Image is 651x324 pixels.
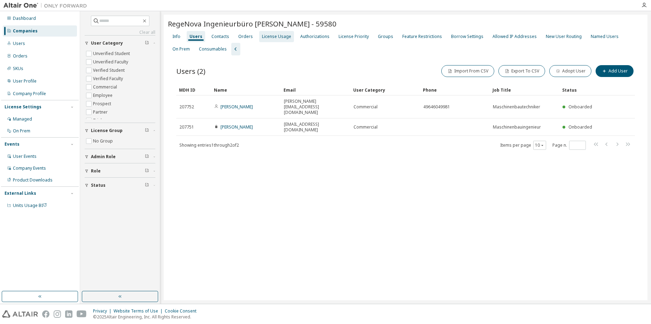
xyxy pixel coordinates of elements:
[2,310,38,318] img: altair_logo.svg
[13,78,37,84] div: User Profile
[423,104,450,110] span: 49646049981
[91,40,123,46] span: User Category
[5,191,36,196] div: External Links
[568,104,592,110] span: Onboarded
[378,34,393,39] div: Groups
[93,58,130,66] label: Unverified Faculty
[93,66,126,75] label: Verified Student
[284,122,347,133] span: [EMAIL_ADDRESS][DOMAIN_NAME]
[284,99,347,115] span: [PERSON_NAME][EMAIL_ADDRESS][DOMAIN_NAME]
[199,46,227,52] div: Consumables
[65,310,72,318] img: linkedin.svg
[93,108,109,116] label: Partner
[91,128,123,133] span: License Group
[179,124,194,130] span: 207751
[13,128,30,134] div: On Prem
[535,142,544,148] button: 10
[91,183,106,188] span: Status
[500,141,546,150] span: Items per page
[91,168,101,174] span: Role
[145,40,149,46] span: Clear filter
[498,65,545,77] button: Export To CSV
[238,34,253,39] div: Orders
[5,141,20,147] div: Events
[93,49,131,58] label: Unverified Student
[211,34,229,39] div: Contacts
[172,46,190,52] div: On Prem
[85,36,155,51] button: User Category
[13,66,23,71] div: SKUs
[451,34,483,39] div: Borrow Settings
[85,178,155,193] button: Status
[93,75,124,83] label: Verified Faculty
[165,308,201,314] div: Cookie Consent
[441,65,494,77] button: Import From CSV
[93,116,103,125] label: Trial
[93,137,114,145] label: No Group
[172,34,180,39] div: Info
[546,34,582,39] div: New User Routing
[300,34,330,39] div: Authorizations
[402,34,442,39] div: Feature Restrictions
[145,128,149,133] span: Clear filter
[13,28,38,34] div: Companies
[85,163,155,179] button: Role
[493,84,557,95] div: Job Title
[568,124,592,130] span: Onboarded
[13,53,28,59] div: Orders
[220,124,253,130] a: [PERSON_NAME]
[5,104,41,110] div: License Settings
[145,154,149,160] span: Clear filter
[284,84,348,95] div: Email
[591,34,619,39] div: Named Users
[145,183,149,188] span: Clear filter
[13,154,37,159] div: User Events
[77,310,87,318] img: youtube.svg
[354,124,378,130] span: Commercial
[13,16,36,21] div: Dashboard
[93,83,118,91] label: Commercial
[13,91,46,97] div: Company Profile
[214,84,278,95] div: Name
[354,104,378,110] span: Commercial
[91,154,116,160] span: Admin Role
[562,84,593,95] div: Status
[493,124,541,130] span: Maschinenbauingenieur
[13,116,32,122] div: Managed
[42,310,49,318] img: facebook.svg
[493,34,537,39] div: Allowed IP Addresses
[176,66,206,76] span: Users (2)
[549,65,591,77] button: Adopt User
[54,310,61,318] img: instagram.svg
[168,19,336,29] span: RegeNova Ingenieurbüro [PERSON_NAME] - 59580
[3,2,91,9] img: Altair One
[262,34,291,39] div: License Usage
[13,177,53,183] div: Product Downloads
[93,100,113,108] label: Prospect
[339,34,369,39] div: License Priority
[423,84,487,95] div: Phone
[13,202,47,208] span: Units Usage BI
[220,104,253,110] a: [PERSON_NAME]
[93,314,201,320] p: © 2025 Altair Engineering, Inc. All Rights Reserved.
[85,123,155,138] button: License Group
[93,91,114,100] label: Employee
[93,308,114,314] div: Privacy
[552,141,586,150] span: Page n.
[179,142,239,148] span: Showing entries 1 through 2 of 2
[114,308,165,314] div: Website Terms of Use
[85,30,155,35] a: Clear all
[179,104,194,110] span: 207752
[179,84,208,95] div: MDH ID
[13,41,25,46] div: Users
[145,168,149,174] span: Clear filter
[596,65,634,77] button: Add User
[189,34,202,39] div: Users
[13,165,46,171] div: Company Events
[85,149,155,164] button: Admin Role
[493,104,540,110] span: Maschinenbautechniker
[353,84,417,95] div: User Category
